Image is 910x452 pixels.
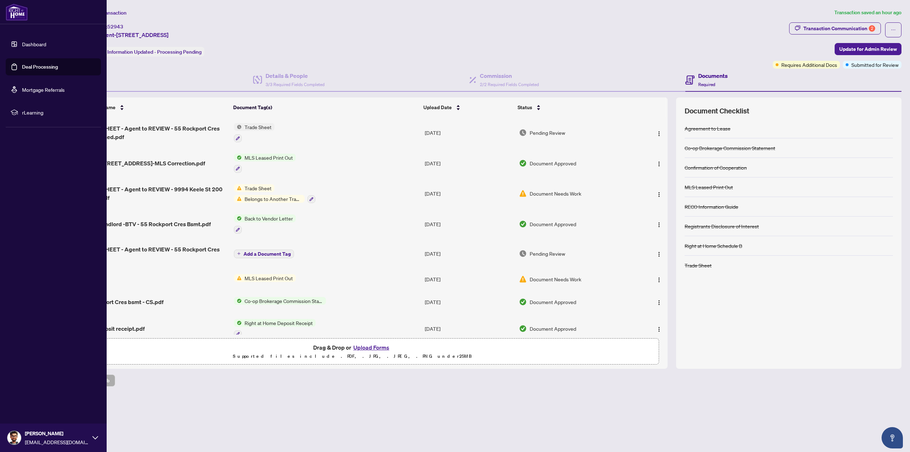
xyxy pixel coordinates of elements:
img: Status Icon [234,123,242,131]
span: Required [698,82,715,87]
span: View Transaction [89,10,127,16]
img: Status Icon [234,154,242,161]
img: Status Icon [234,195,242,203]
span: Belongs to Another Transaction [242,195,305,203]
span: RAH deposit receipt.pdf [81,324,145,333]
img: Document Status [519,159,527,167]
th: Status [515,97,632,117]
span: Lease [STREET_ADDRESS]-MLS Correction.pdf [81,159,205,167]
div: RECO Information Guide [685,203,738,211]
div: Confirmation of Cooperation [685,164,747,171]
div: Status: [88,47,204,57]
span: Document Needs Work [530,190,581,197]
img: Status Icon [234,297,242,305]
button: Add a Document Tag [234,249,294,258]
img: Status Icon [234,214,242,222]
div: 2 [869,25,875,32]
img: Status Icon [234,184,242,192]
td: [DATE] [422,313,516,344]
img: Logo [656,222,662,228]
span: Document Approved [530,298,576,306]
button: Status IconMLS Leased Print Out [234,274,296,282]
span: Back to Vendor Letter [242,214,296,222]
button: Status IconCo-op Brokerage Commission Statement [234,297,326,305]
span: Add a Document Tag [243,251,291,256]
span: TRADE SHEET - Agent to REVIEW - 9994 Keele St 200 signed.pdf [81,185,228,202]
span: Document Checklist [685,106,749,116]
span: Document Approved [530,220,576,228]
button: Logo [653,248,665,259]
div: Co-op Brokerage Commission Statement [685,144,775,152]
a: Mortgage Referrals [22,86,65,93]
img: Logo [656,300,662,305]
button: Transaction Communication2 [789,22,881,34]
td: [DATE] [422,179,516,209]
button: Logo [653,127,665,138]
div: Transaction Communication [803,23,875,34]
span: ellipsis [891,27,896,32]
th: (17) File Name [79,97,231,117]
span: Update for Admin Review [839,43,897,55]
img: Logo [656,251,662,257]
img: Status Icon [234,319,242,327]
span: Pending Review [530,250,565,257]
td: [DATE] [422,117,516,148]
span: Pending Review [530,129,565,137]
span: TRADE SHEET - Agent to REVIEW - 55 Rockport Cres Bsmt signed.pdf [81,124,228,141]
button: Logo [653,218,665,230]
button: Logo [653,188,665,199]
h4: Commission [480,71,539,80]
h4: Details & People [266,71,325,80]
td: [DATE] [422,268,516,291]
span: 2/2 Required Fields Completed [480,82,539,87]
div: Right at Home Schedule B [685,242,742,250]
span: Document Needs Work [530,275,581,283]
img: logo [6,4,28,21]
button: Logo [653,296,665,308]
td: [DATE] [422,209,516,239]
span: Drag & Drop or [313,343,391,352]
img: Status Icon [234,274,242,282]
span: Document Approved [530,159,576,167]
button: Logo [653,158,665,169]
td: [DATE] [422,291,516,313]
button: Status IconTrade Sheet [234,123,274,142]
article: Transaction saved an hour ago [834,9,901,17]
button: Status IconBack to Vendor Letter [234,214,296,234]
span: Drag & Drop orUpload FormsSupported files include .PDF, .JPG, .JPEG, .PNG under25MB [46,339,659,365]
span: MLS Leased Print Out [242,154,296,161]
p: Supported files include .PDF, .JPG, .JPEG, .PNG under 25 MB [50,352,654,361]
img: Document Status [519,298,527,306]
button: Logo [653,323,665,334]
span: rLearning [22,108,96,116]
td: [DATE] [422,239,516,268]
span: Trade Sheet [242,123,274,131]
span: Co-op Brokerage Commission Statement [242,297,326,305]
button: Status IconMLS Leased Print Out [234,154,296,173]
img: Document Status [519,220,527,228]
span: Status [518,103,532,111]
span: 3/3 Required Fields Completed [266,82,325,87]
div: Registrants Disclosure of Interest [685,222,759,230]
img: Document Status [519,190,527,197]
img: Logo [656,161,662,167]
td: [DATE] [422,148,516,179]
img: Logo [656,326,662,332]
span: [PERSON_NAME] [25,430,89,437]
th: Upload Date [421,97,515,117]
span: TRADE SHEET - Agent to REVIEW - 55 Rockport Cres Bsmt.pdf [81,245,228,262]
button: Open asap [882,427,903,448]
img: Profile Icon [7,431,21,445]
span: Requires Additional Docs [781,61,837,69]
span: MLS Leased Print Out [242,274,296,282]
h4: Documents [698,71,728,80]
img: Document Status [519,275,527,283]
img: Logo [656,192,662,197]
div: Trade Sheet [685,261,712,269]
span: Submitted for Review [851,61,899,69]
span: Upload Date [423,103,452,111]
span: Trade Sheet [242,184,274,192]
button: Update for Admin Review [835,43,901,55]
a: Dashboard [22,41,46,47]
span: 52943 [107,23,123,30]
